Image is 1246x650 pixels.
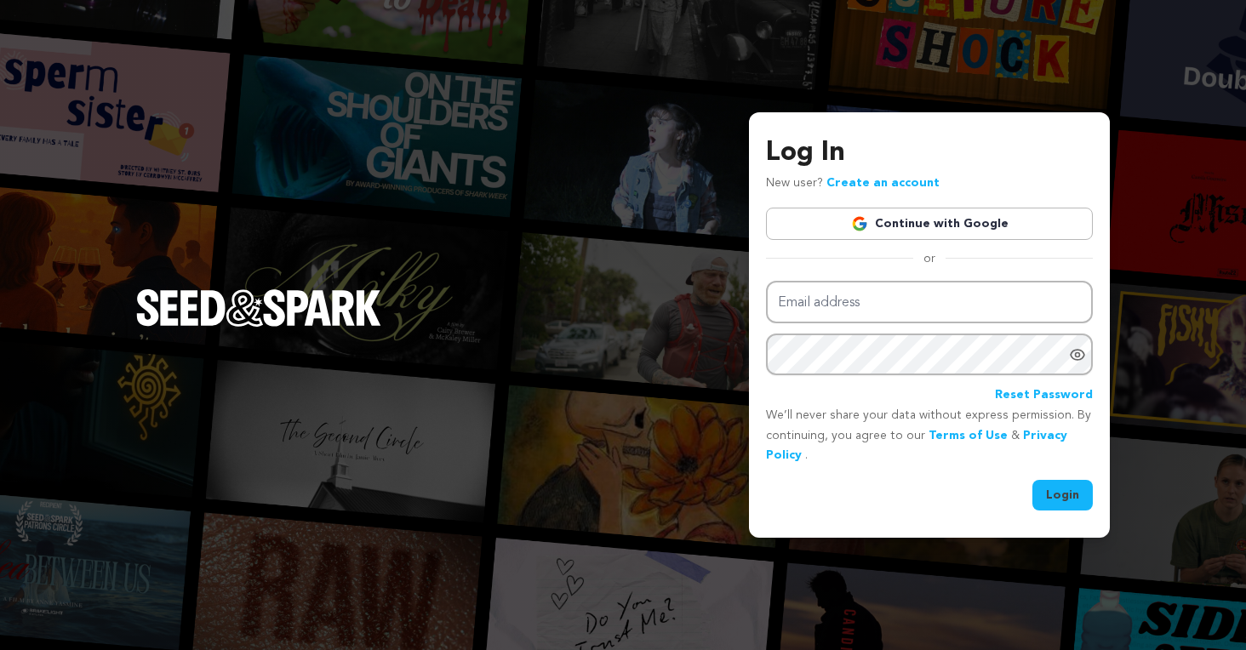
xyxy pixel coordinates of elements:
[995,385,1093,406] a: Reset Password
[929,430,1008,442] a: Terms of Use
[766,174,940,194] p: New user?
[851,215,868,232] img: Google logo
[136,289,381,361] a: Seed&Spark Homepage
[766,281,1093,324] input: Email address
[1032,480,1093,510] button: Login
[136,289,381,327] img: Seed&Spark Logo
[766,133,1093,174] h3: Log In
[766,208,1093,240] a: Continue with Google
[1069,346,1086,363] a: Show password as plain text. Warning: this will display your password on the screen.
[913,250,946,267] span: or
[826,177,940,189] a: Create an account
[766,406,1093,466] p: We’ll never share your data without express permission. By continuing, you agree to our & .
